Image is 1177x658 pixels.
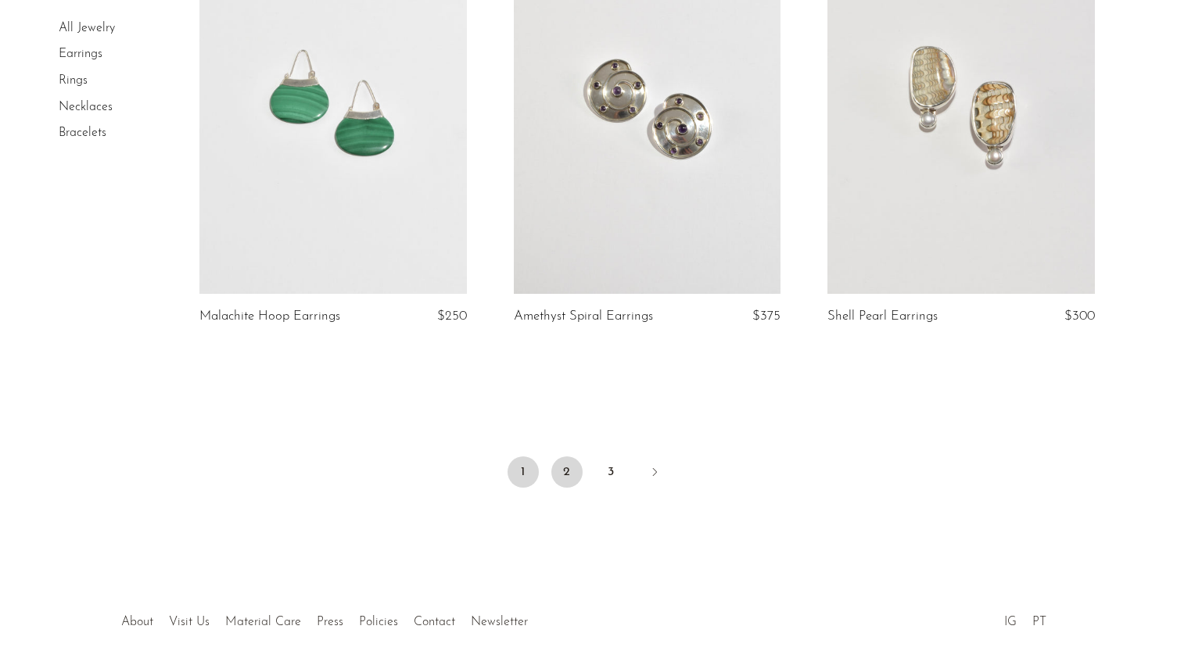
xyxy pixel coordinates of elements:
[1004,616,1017,628] a: IG
[514,309,653,324] a: Amethyst Spiral Earrings
[359,616,398,628] a: Policies
[639,456,670,491] a: Next
[121,616,153,628] a: About
[59,48,102,61] a: Earrings
[169,616,210,628] a: Visit Us
[1064,309,1095,323] span: $300
[199,309,340,324] a: Malachite Hoop Earrings
[437,309,467,323] span: $250
[225,616,301,628] a: Material Care
[996,603,1054,633] ul: Social Medias
[551,456,583,488] a: 2
[317,616,343,628] a: Press
[827,309,938,324] a: Shell Pearl Earrings
[113,603,536,633] ul: Quick links
[59,127,106,139] a: Bracelets
[508,456,539,488] span: 1
[752,309,780,323] span: $375
[595,456,626,488] a: 3
[59,74,88,87] a: Rings
[1032,616,1046,628] a: PT
[59,101,113,113] a: Necklaces
[59,22,115,34] a: All Jewelry
[414,616,455,628] a: Contact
